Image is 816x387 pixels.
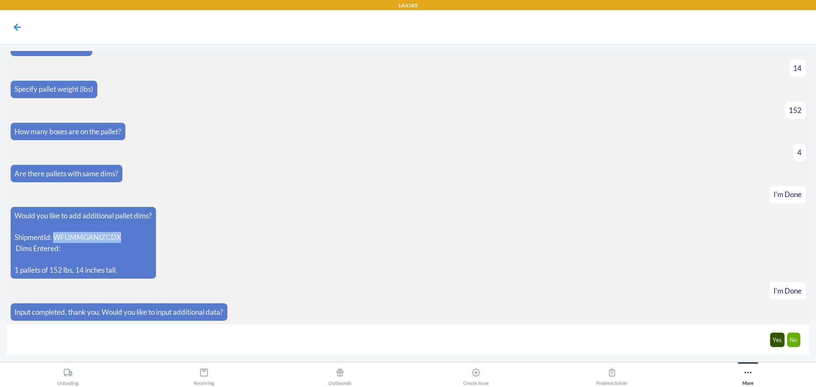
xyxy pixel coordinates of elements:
[787,333,801,347] button: No
[57,364,79,386] div: Unloading
[14,126,121,137] p: How many boxes are on the pallet?
[770,333,785,347] button: Yes
[194,364,214,386] div: Receiving
[329,364,351,386] div: Outbounds
[14,232,152,254] p: ShipmentId: WFUMMGANIZCDX Dims Entered:
[408,362,544,386] button: Create Issue
[14,210,152,221] p: Would you like to add additional pallet dims?
[742,364,754,386] div: More
[14,307,223,318] p: Input completed, thank you. Would you like to input additional data?
[773,286,802,295] span: I'm Done
[596,364,628,386] div: Problem Solver
[136,362,272,386] button: Receiving
[773,190,802,199] span: I'm Done
[789,106,802,115] span: 152
[463,364,489,386] div: Create Issue
[797,148,802,157] span: 4
[14,84,93,95] p: Specify pallet weight (lbs)
[544,362,680,386] button: Problem Solver
[680,362,816,386] button: More
[793,64,802,73] span: 14
[14,168,118,179] p: Are there pallets with same dims?
[272,362,408,386] button: Outbounds
[399,2,417,9] p: LAX1RS
[14,265,152,276] p: 1 pallets of 152 lbs, 14 inches tall.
